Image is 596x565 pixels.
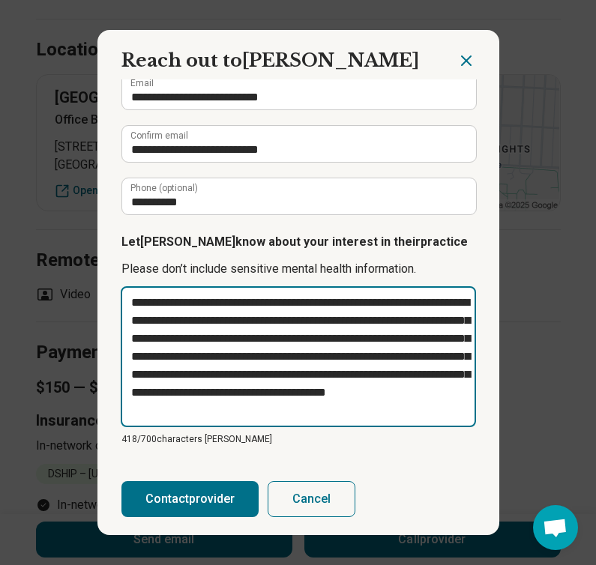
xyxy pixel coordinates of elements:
[121,260,475,278] p: Please don’t include sensitive mental health information.
[121,432,475,446] p: 418/ 700 characters [PERSON_NAME]
[121,233,475,251] p: Let [PERSON_NAME] know about your interest in their practice
[457,52,475,70] button: Close dialog
[268,481,355,517] button: Cancel
[121,49,419,71] span: Reach out to [PERSON_NAME]
[121,481,259,517] button: Contactprovider
[130,131,188,140] label: Confirm email
[130,79,154,88] label: Email
[130,184,198,193] label: Phone (optional)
